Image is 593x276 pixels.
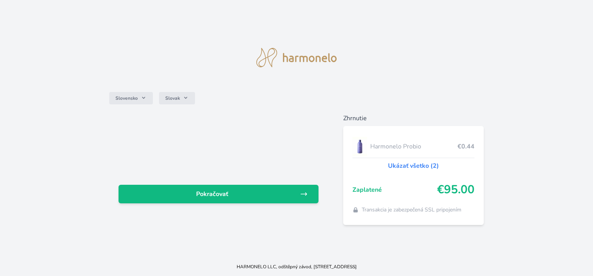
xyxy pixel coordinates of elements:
span: Pokračovať [125,189,300,199]
img: CLEAN_PROBIO_se_stinem_x-lo.jpg [352,137,367,156]
span: Slovak [165,95,180,101]
h6: Zhrnutie [343,114,484,123]
button: Slovensko [109,92,153,104]
span: Harmonelo Probio [370,142,457,151]
span: Zaplatené [352,185,437,194]
a: Pokračovať [119,185,319,203]
img: logo.svg [256,48,337,67]
span: Transakcia je zabezpečená SSL pripojením [362,206,461,214]
button: Slovak [159,92,195,104]
span: Slovensko [115,95,138,101]
span: €95.00 [437,183,474,197]
span: €0.44 [457,142,474,151]
a: Ukázať všetko (2) [388,161,439,170]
